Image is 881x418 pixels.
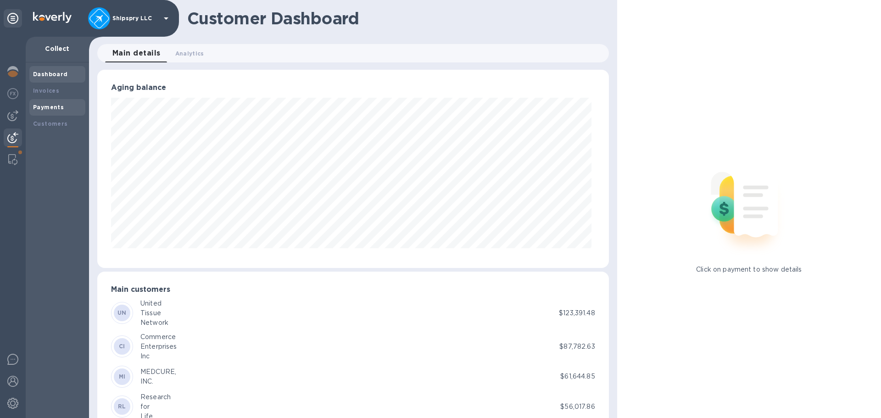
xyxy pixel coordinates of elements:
[140,392,171,402] div: Research
[696,265,802,274] p: Click on payment to show details
[560,372,595,381] p: $61,644.85
[33,120,68,127] b: Customers
[117,309,127,316] b: UN
[140,332,177,342] div: Commerce
[4,9,22,28] div: Unpin categories
[175,49,204,58] span: Analytics
[140,402,171,412] div: for
[33,12,72,23] img: Logo
[111,285,595,294] h3: Main customers
[118,403,126,410] b: RL
[112,47,161,60] span: Main details
[140,351,177,361] div: Inc
[559,308,595,318] p: $123,391.48
[119,343,125,350] b: CI
[140,367,176,377] div: MEDCURE,
[187,9,602,28] h1: Customer Dashboard
[111,84,595,92] h3: Aging balance
[33,71,68,78] b: Dashboard
[33,44,82,53] p: Collect
[140,342,177,351] div: Enterprises
[560,402,595,412] p: $56,017.86
[559,342,595,351] p: $87,782.63
[140,318,168,328] div: Network
[140,377,176,386] div: INC.
[140,299,168,308] div: United
[7,88,18,99] img: Foreign exchange
[119,373,126,380] b: MI
[33,87,59,94] b: Invoices
[112,15,158,22] p: Shipspry LLC
[140,308,168,318] div: Tissue
[33,104,64,111] b: Payments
